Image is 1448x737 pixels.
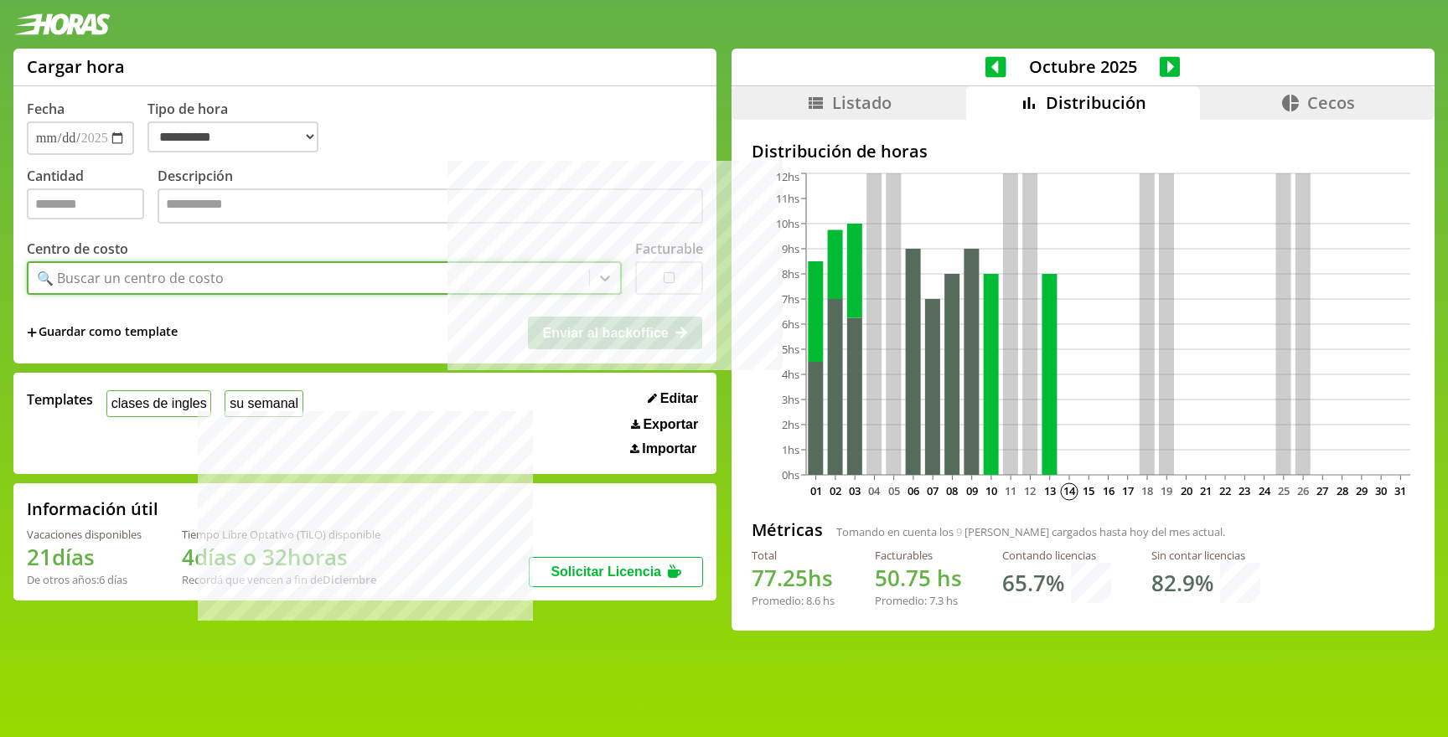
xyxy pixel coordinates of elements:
[776,169,799,184] tspan: 12hs
[27,527,142,542] div: Vacaciones disponibles
[158,188,703,224] textarea: Descripción
[887,483,899,498] text: 05
[927,483,939,498] text: 07
[1258,483,1270,498] text: 24
[27,323,37,342] span: +
[1046,91,1146,114] span: Distribución
[1307,91,1355,114] span: Cecos
[875,563,931,593] span: 50.75
[752,140,1414,162] h2: Distribución de horas
[1316,483,1328,498] text: 27
[1005,483,1016,498] text: 11
[782,367,799,382] tspan: 4hs
[782,417,799,432] tspan: 2hs
[1002,548,1111,563] div: Contando licencias
[1006,55,1160,78] span: Octubre 2025
[776,216,799,231] tspan: 10hs
[1278,483,1290,498] text: 25
[27,55,125,78] h1: Cargar hora
[782,266,799,281] tspan: 8hs
[323,572,376,587] b: Diciembre
[752,563,835,593] h1: hs
[529,557,703,587] button: Solicitar Licencia
[27,542,142,572] h1: 21 días
[836,524,1225,539] span: Tomando en cuenta los [PERSON_NAME] cargados hasta hoy del mes actual.
[1002,568,1064,598] h1: 65.7 %
[1044,483,1056,498] text: 13
[809,483,821,498] text: 01
[1102,483,1114,498] text: 16
[1151,568,1213,598] h1: 82.9 %
[868,483,881,498] text: 04
[13,13,111,35] img: logotipo
[27,572,142,587] div: De otros años: 6 días
[752,548,835,563] div: Total
[832,91,892,114] span: Listado
[1297,483,1309,498] text: 26
[782,241,799,256] tspan: 9hs
[1024,483,1036,498] text: 12
[752,518,823,541] h2: Métricas
[158,167,703,228] label: Descripción
[27,188,144,219] input: Cantidad
[27,167,158,228] label: Cantidad
[1083,483,1094,498] text: 15
[643,417,698,432] span: Exportar
[752,593,835,608] div: Promedio: hs
[182,527,380,542] div: Tiempo Libre Optativo (TiLO) disponible
[946,483,958,498] text: 08
[1336,483,1347,498] text: 28
[106,390,211,416] button: clases de ingles
[1161,483,1172,498] text: 19
[1151,548,1260,563] div: Sin contar licencias
[782,392,799,407] tspan: 3hs
[1122,483,1134,498] text: 17
[551,564,661,579] span: Solicitar Licencia
[1219,483,1231,498] text: 22
[147,121,318,152] select: Tipo de hora
[1394,483,1406,498] text: 31
[985,483,997,498] text: 10
[182,572,380,587] div: Recordá que vencen a fin de
[875,563,962,593] h1: hs
[1239,483,1250,498] text: 23
[1375,483,1387,498] text: 30
[830,483,841,498] text: 02
[27,323,178,342] span: +Guardar como template
[965,483,977,498] text: 09
[182,542,380,572] h1: 4 días o 32 horas
[147,100,332,155] label: Tipo de hora
[875,593,962,608] div: Promedio: hs
[626,416,703,433] button: Exportar
[1063,483,1076,498] text: 14
[956,524,962,539] span: 9
[27,100,65,118] label: Fecha
[782,442,799,457] tspan: 1hs
[642,441,696,456] span: Importar
[908,483,919,498] text: 06
[27,390,93,409] span: Templates
[660,391,698,406] span: Editar
[27,497,158,520] h2: Información útil
[635,240,703,258] label: Facturable
[225,390,303,416] button: su semanal
[752,563,808,593] span: 77.25
[929,593,944,608] span: 7.3
[643,390,703,407] button: Editar
[1141,483,1153,498] text: 18
[782,342,799,357] tspan: 5hs
[27,240,128,258] label: Centro de costo
[1356,483,1368,498] text: 29
[1180,483,1192,498] text: 20
[776,191,799,206] tspan: 11hs
[875,548,962,563] div: Facturables
[806,593,820,608] span: 8.6
[37,269,224,287] div: 🔍 Buscar un centro de costo
[849,483,861,498] text: 03
[782,467,799,482] tspan: 0hs
[782,317,799,332] tspan: 6hs
[782,291,799,307] tspan: 7hs
[1200,483,1212,498] text: 21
